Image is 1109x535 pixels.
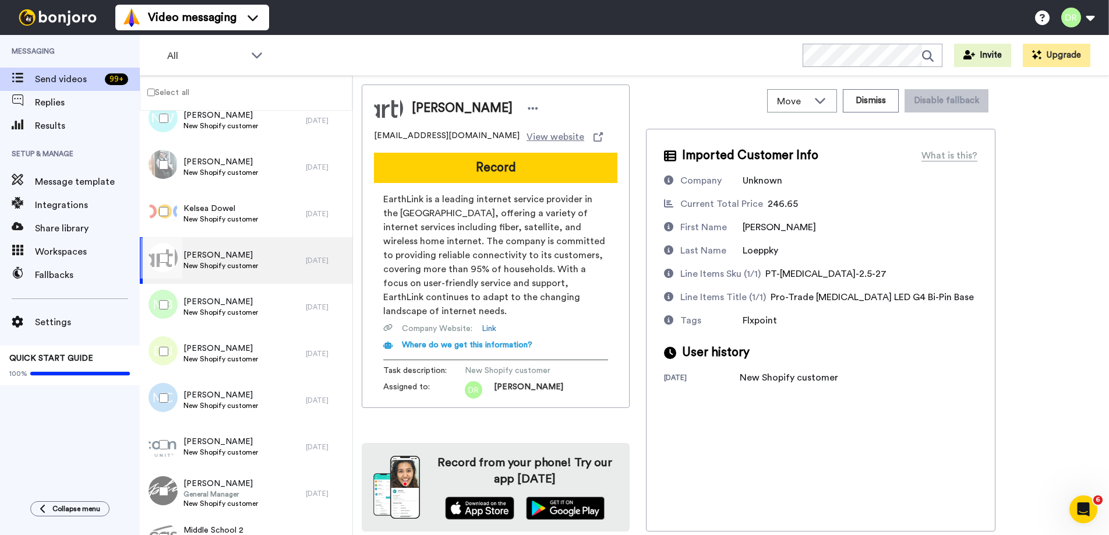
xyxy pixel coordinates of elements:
div: [DATE] [306,209,347,219]
span: Imported Customer Info [682,147,818,164]
span: [PERSON_NAME] [412,100,513,117]
span: User history [682,344,750,361]
span: All [167,49,245,63]
span: [PERSON_NAME] [183,478,258,490]
span: New Shopify customer [183,168,258,177]
a: Link [482,323,496,335]
button: Dismiss [843,89,899,112]
span: [PERSON_NAME] [183,156,258,168]
img: vm-color.svg [122,8,141,27]
div: Last Name [680,244,726,258]
span: New Shopify customer [183,214,258,224]
span: Collapse menu [52,504,100,513]
span: Task description : [383,365,465,376]
span: [PERSON_NAME] [183,389,258,401]
div: [DATE] [306,302,347,312]
img: bj-logo-header-white.svg [14,9,101,26]
button: Disable fallback [905,89,988,112]
span: Assigned to: [383,381,465,399]
span: [PERSON_NAME] [494,381,563,399]
span: [PERSON_NAME] [183,296,258,308]
span: [PERSON_NAME] [183,436,258,448]
span: New Shopify customer [183,401,258,410]
button: Invite [954,44,1011,67]
span: QUICK START GUIDE [9,354,93,362]
iframe: Intercom live chat [1069,495,1097,523]
div: Line Items Sku (1/1) [680,267,761,281]
span: Message template [35,175,140,189]
span: [PERSON_NAME] [183,249,258,261]
span: [PERSON_NAME] [743,223,816,232]
span: 246.65 [768,199,798,209]
span: [PERSON_NAME] [183,110,258,121]
div: [DATE] [306,442,347,452]
div: [DATE] [306,116,347,125]
button: Record [374,153,617,183]
div: [DATE] [306,349,347,358]
span: New Shopify customer [183,121,258,131]
label: Select all [140,85,189,99]
span: PT-[MEDICAL_DATA]-2.5-27 [765,269,887,279]
img: Image of Brian Loeppky [374,94,403,123]
span: Integrations [35,198,140,212]
span: New Shopify customer [183,354,258,364]
div: [DATE] [306,396,347,405]
span: Company Website : [402,323,472,335]
span: Video messaging [148,9,236,26]
span: Loeppky [743,246,778,255]
div: First Name [680,220,727,234]
div: [DATE] [306,163,347,172]
span: 100% [9,369,27,378]
img: dr.png [465,381,482,399]
img: download [373,456,420,519]
span: [PERSON_NAME] [183,343,258,354]
span: Replies [35,96,140,110]
div: What is this? [921,149,977,163]
span: New Shopify customer [465,365,575,376]
div: [DATE] [306,256,347,265]
div: [DATE] [664,373,740,385]
button: Upgrade [1023,44,1090,67]
span: Workspaces [35,245,140,259]
div: 99 + [105,73,128,85]
div: Tags [680,314,701,328]
span: New Shopify customer [183,499,258,508]
span: View website [527,130,584,144]
span: Settings [35,315,140,329]
span: New Shopify customer [183,261,258,270]
span: Flxpoint [743,316,777,325]
span: General Manager [183,490,258,499]
span: Kelsea Dowel [183,203,258,214]
div: [DATE] [306,489,347,498]
span: Share library [35,221,140,235]
span: Pro-Trade [MEDICAL_DATA] LED G4 Bi-Pin Base [771,293,974,302]
a: View website [527,130,603,144]
input: Select all [147,89,155,96]
span: Results [35,119,140,133]
span: Fallbacks [35,268,140,282]
span: Send videos [35,72,100,86]
span: Move [777,94,808,108]
span: 6 [1093,495,1103,505]
span: New Shopify customer [183,308,258,317]
span: EarthLink is a leading internet service provider in the [GEOGRAPHIC_DATA], offering a variety of ... [383,192,608,318]
div: New Shopify customer [740,371,838,385]
img: playstore [526,497,605,520]
span: [EMAIL_ADDRESS][DOMAIN_NAME] [374,130,520,144]
span: Unknown [743,176,782,185]
span: Where do we get this information? [402,341,532,349]
button: Collapse menu [30,501,110,516]
img: appstore [445,497,514,520]
div: Line Items Title (1/1) [680,290,766,304]
h4: Record from your phone! Try our app [DATE] [432,455,618,487]
div: Company [680,174,722,188]
div: Current Total Price [680,197,763,211]
span: New Shopify customer [183,448,258,457]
